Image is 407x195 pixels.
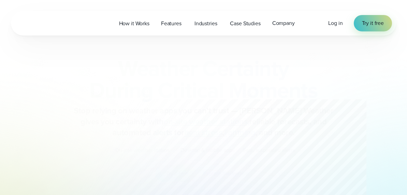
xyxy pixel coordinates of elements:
[272,19,295,27] span: Company
[354,15,392,31] a: Try it free
[224,16,266,30] a: Case Studies
[161,19,181,28] span: Features
[362,19,384,27] span: Try it free
[194,19,217,28] span: Industries
[328,19,343,27] a: Log in
[119,19,149,28] span: How it Works
[113,16,155,30] a: How it Works
[230,19,260,28] span: Case Studies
